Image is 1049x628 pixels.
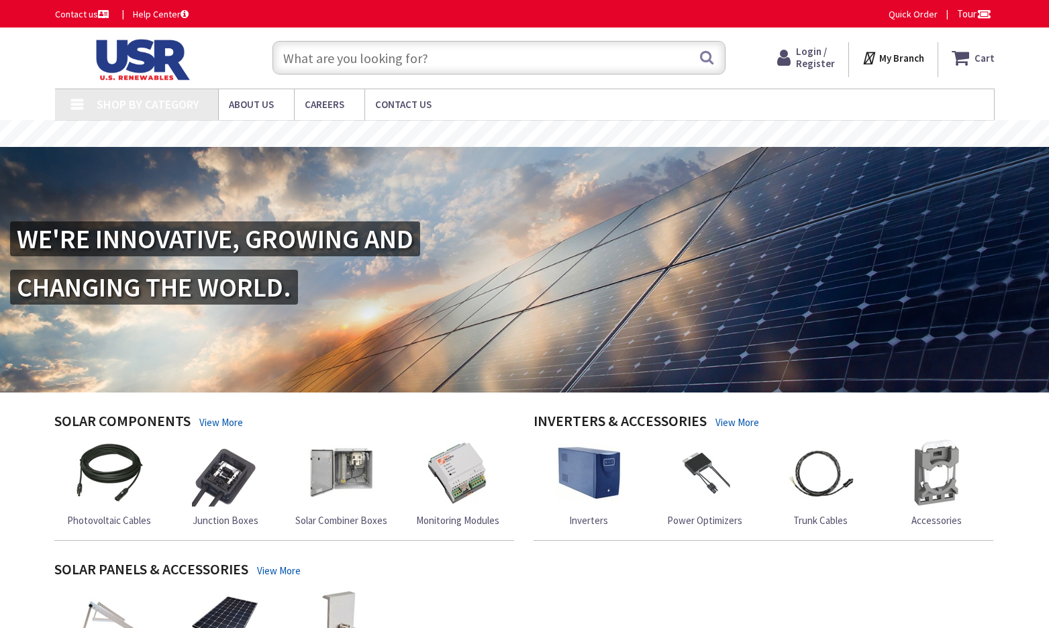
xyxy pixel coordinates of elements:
span: Power Optimizers [667,514,742,527]
a: Solar Combiner Boxes Solar Combiner Boxes [295,439,387,527]
img: Junction Boxes [192,439,259,507]
a: Cart [952,46,995,70]
img: U.S. Renewable Solutions [55,39,226,81]
a: Photovoltaic Cables Photovoltaic Cables [67,439,151,527]
a: Inverters Inverters [555,439,622,527]
a: Junction Boxes Junction Boxes [192,439,259,527]
h4: Inverters & Accessories [534,413,707,432]
img: Monitoring Modules [424,439,491,507]
a: Trunk Cables Trunk Cables [787,439,854,527]
span: Login / Register [796,45,835,70]
span: Shop By Category [97,97,199,112]
img: Power Optimizers [671,439,738,507]
h4: Solar Panels & Accessories [54,561,248,580]
a: Power Optimizers Power Optimizers [667,439,742,527]
img: Accessories [903,439,970,507]
h2: CHANGING THE WORLD. [10,270,298,305]
span: Careers [305,98,344,111]
strong: My Branch [879,52,924,64]
a: Monitoring Modules Monitoring Modules [416,439,499,527]
span: Inverters [569,514,608,527]
a: View More [715,415,759,429]
a: Contact us [55,7,111,21]
div: My Branch [862,46,924,70]
a: Login / Register [777,46,835,70]
h4: Solar Components [54,413,191,432]
a: Help Center [133,7,189,21]
h2: WE'RE INNOVATIVE, GROWING AND [10,221,420,256]
a: View More [257,564,301,578]
a: Quick Order [889,7,938,21]
span: Trunk Cables [793,514,848,527]
span: Accessories [911,514,962,527]
span: Junction Boxes [193,514,258,527]
a: View More [199,415,243,429]
span: Contact Us [375,98,432,111]
a: Accessories Accessories [903,439,970,527]
rs-layer: Coronavirus: Our Commitment to Our Employees and Customers [314,127,739,142]
img: Solar Combiner Boxes [308,439,375,507]
span: Photovoltaic Cables [67,514,151,527]
img: Inverters [555,439,622,507]
span: Monitoring Modules [416,514,499,527]
span: Solar Combiner Boxes [295,514,387,527]
img: Trunk Cables [787,439,854,507]
strong: Cart [975,46,995,70]
input: What are you looking for? [272,41,726,74]
span: Tour [957,7,991,20]
span: About Us [229,98,274,111]
img: Photovoltaic Cables [76,439,143,507]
